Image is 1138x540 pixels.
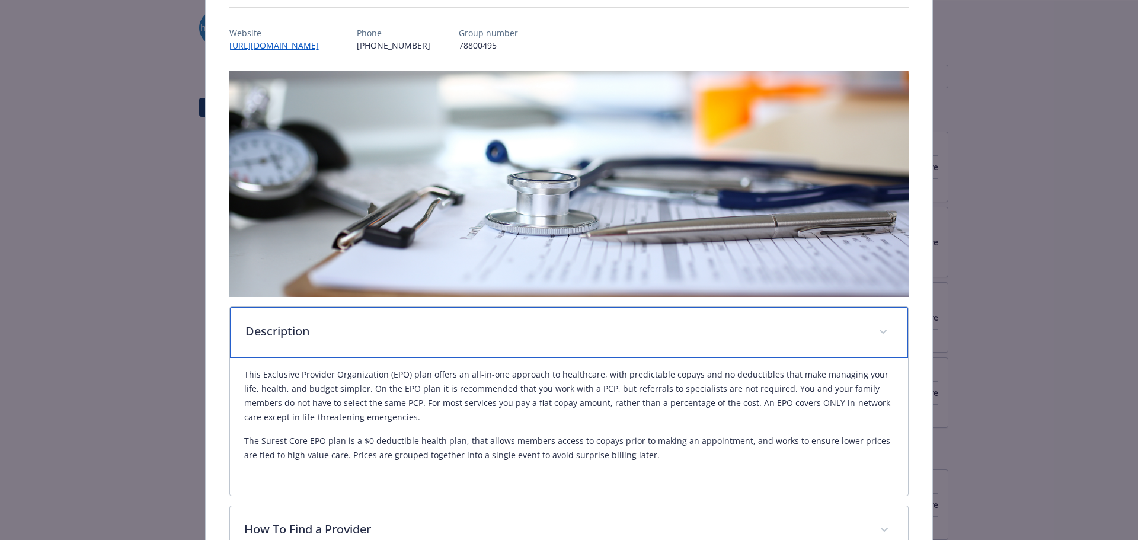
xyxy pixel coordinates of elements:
[229,71,909,297] img: banner
[244,434,894,462] p: The Surest Core EPO plan is a $0 deductible health plan, that allows members access to copays pri...
[357,27,430,39] p: Phone
[357,39,430,52] p: [PHONE_NUMBER]
[459,27,518,39] p: Group number
[229,40,328,51] a: [URL][DOMAIN_NAME]
[244,368,894,424] p: This Exclusive Provider Organization (EPO) plan offers an all-in-one approach to healthcare, with...
[229,27,328,39] p: Website
[459,39,518,52] p: 78800495
[244,520,866,538] p: How To Find a Provider
[230,358,909,496] div: Description
[230,307,909,358] div: Description
[245,322,865,340] p: Description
